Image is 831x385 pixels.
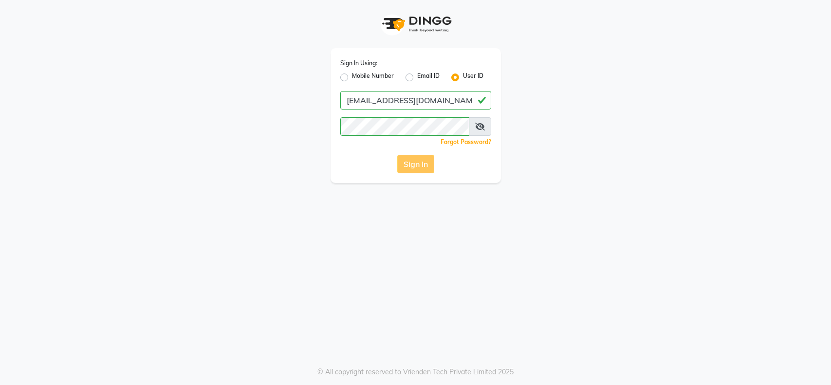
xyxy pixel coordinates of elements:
[352,72,394,83] label: Mobile Number
[340,117,469,136] input: Username
[417,72,440,83] label: Email ID
[377,10,455,38] img: logo1.svg
[340,59,377,68] label: Sign In Using:
[463,72,483,83] label: User ID
[340,91,491,110] input: Username
[441,138,491,146] a: Forgot Password?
